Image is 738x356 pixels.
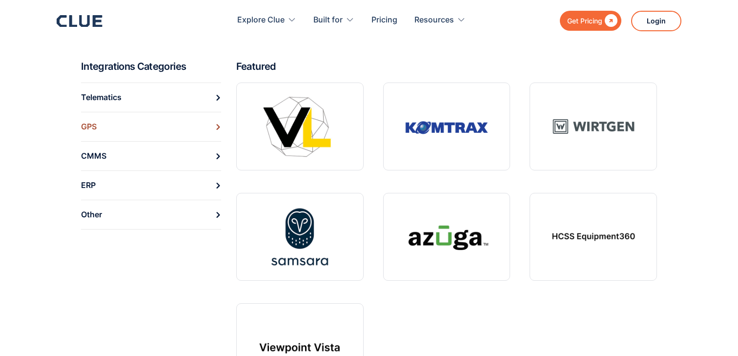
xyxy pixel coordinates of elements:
div: Resources [414,5,454,36]
div: Resources [414,5,466,36]
a: Get Pricing [560,11,621,31]
a: CMMS [81,141,221,170]
h2: Featured [236,60,657,73]
a: GPS [81,112,221,141]
div: Telematics [81,90,122,105]
div: ERP [81,178,96,193]
a: Pricing [371,5,397,36]
div: Built for [313,5,343,36]
div: Explore Clue [237,5,285,36]
div:  [602,15,617,27]
a: Login [631,11,681,31]
a: Telematics [81,83,221,112]
div: Other [81,207,102,222]
div: Get Pricing [567,15,602,27]
a: ERP [81,170,221,200]
h2: Integrations Categories [81,60,228,73]
div: Built for [313,5,354,36]
a: Other [81,200,221,230]
div: GPS [81,119,97,134]
div: Explore Clue [237,5,296,36]
div: CMMS [81,148,106,164]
